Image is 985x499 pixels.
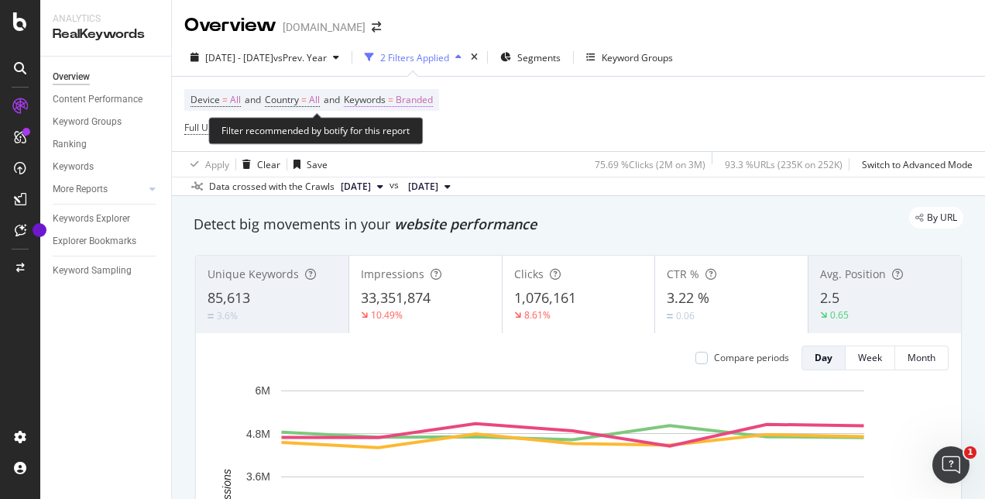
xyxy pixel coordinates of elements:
[53,114,160,130] a: Keyword Groups
[390,178,402,192] span: vs
[372,22,381,33] div: arrow-right-arrow-left
[932,446,970,484] iframe: Intercom live chat
[53,159,160,175] a: Keywords
[676,309,695,322] div: 0.06
[53,91,160,108] a: Content Performance
[184,45,345,70] button: [DATE] - [DATE]vsPrev. Year
[361,267,424,281] span: Impressions
[53,181,108,198] div: More Reports
[830,308,849,322] div: 0.65
[714,351,789,364] div: Compare periods
[53,136,160,153] a: Ranking
[895,346,949,370] button: Month
[667,267,699,281] span: CTR %
[927,213,957,222] span: By URL
[53,159,94,175] div: Keywords
[309,89,320,111] span: All
[205,51,273,64] span: [DATE] - [DATE]
[846,346,895,370] button: Week
[514,288,576,307] span: 1,076,161
[388,93,393,106] span: =
[468,50,481,65] div: times
[287,152,328,177] button: Save
[53,136,87,153] div: Ranking
[208,267,299,281] span: Unique Keywords
[208,288,250,307] span: 85,613
[184,12,276,39] div: Overview
[222,93,228,106] span: =
[273,51,327,64] span: vs Prev. Year
[184,121,218,134] span: Full URL
[190,93,220,106] span: Device
[53,211,160,227] a: Keywords Explorer
[217,309,238,322] div: 3.6%
[324,93,340,106] span: and
[53,91,142,108] div: Content Performance
[245,93,261,106] span: and
[208,314,214,318] img: Equal
[53,114,122,130] div: Keyword Groups
[815,351,832,364] div: Day
[257,158,280,171] div: Clear
[256,384,270,397] text: 6M
[820,288,839,307] span: 2.5
[964,446,976,459] span: 1
[396,89,433,111] span: Branded
[205,158,229,171] div: Apply
[856,152,973,177] button: Switch to Advanced Mode
[184,152,229,177] button: Apply
[283,19,366,35] div: [DOMAIN_NAME]
[595,158,705,171] div: 75.69 % Clicks ( 2M on 3M )
[667,314,673,318] img: Equal
[862,158,973,171] div: Switch to Advanced Mode
[236,152,280,177] button: Clear
[725,158,843,171] div: 93.3 % URLs ( 235K on 252K )
[53,233,136,250] div: Explorer Bookmarks
[301,93,307,106] span: =
[246,470,270,483] text: 3.6M
[209,180,335,194] div: Data crossed with the Crawls
[602,51,673,64] div: Keyword Groups
[208,117,423,144] div: Filter recommended by botify for this report
[580,45,679,70] button: Keyword Groups
[53,12,159,26] div: Analytics
[908,351,935,364] div: Month
[53,211,130,227] div: Keywords Explorer
[53,69,160,85] a: Overview
[53,263,132,279] div: Keyword Sampling
[335,177,390,196] button: [DATE]
[265,93,299,106] span: Country
[514,267,544,281] span: Clicks
[361,288,431,307] span: 33,351,874
[344,93,386,106] span: Keywords
[820,267,886,281] span: Avg. Position
[230,89,241,111] span: All
[667,288,709,307] span: 3.22 %
[53,181,145,198] a: More Reports
[53,69,90,85] div: Overview
[517,51,561,64] span: Segments
[53,26,159,43] div: RealKeywords
[380,51,449,64] div: 2 Filters Applied
[408,180,438,194] span: 2024 Sep. 28th
[246,428,270,440] text: 4.8M
[33,223,46,237] div: Tooltip anchor
[341,180,371,194] span: 2025 Oct. 4th
[53,263,160,279] a: Keyword Sampling
[371,308,403,322] div: 10.49%
[524,308,551,322] div: 8.61%
[909,207,963,229] div: legacy label
[53,233,160,250] a: Explorer Bookmarks
[494,45,567,70] button: Segments
[307,158,328,171] div: Save
[359,45,468,70] button: 2 Filters Applied
[402,177,457,196] button: [DATE]
[801,346,846,370] button: Day
[858,351,882,364] div: Week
